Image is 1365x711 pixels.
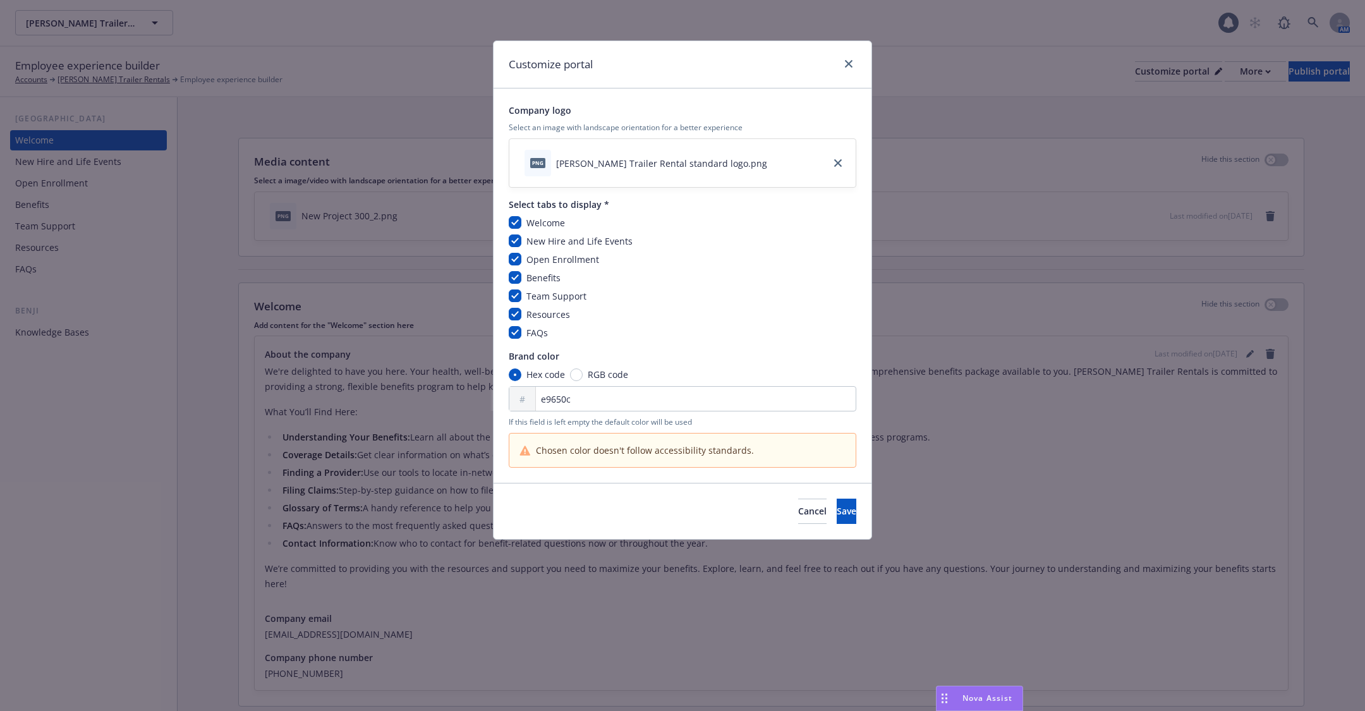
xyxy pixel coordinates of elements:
h1: Customize portal [509,56,593,73]
span: Save [837,505,856,517]
button: download file [772,157,782,170]
input: FFFFFF [509,386,856,411]
span: png [530,158,545,167]
span: RGB code [588,368,628,381]
span: Benefits [526,272,561,284]
span: FAQs [526,327,548,339]
span: Brand color [509,349,856,363]
span: Nova Assist [962,693,1012,703]
div: [PERSON_NAME] Trailer Rental standard logo.png [556,157,767,170]
span: Chosen color doesn't follow accessibility standards. [536,444,754,457]
a: close [830,155,846,171]
button: Save [837,499,856,524]
span: Team Support [526,290,586,302]
button: Nova Assist [936,686,1023,711]
span: Open Enrollment [526,253,599,265]
a: close [841,56,856,71]
span: New Hire and Life Events [526,235,633,247]
span: Select tabs to display * [509,198,856,211]
span: If this field is left empty the default color will be used [509,416,856,428]
span: Cancel [798,505,827,517]
span: Welcome [526,217,565,229]
div: Drag to move [937,686,952,710]
span: Select an image with landscape orientation for a better experience [509,122,856,133]
input: RGB code [570,368,583,381]
span: Hex code [526,368,565,381]
span: Company logo [509,104,856,117]
input: Hex code [509,368,521,381]
button: Cancel [798,499,827,524]
span: # [519,392,525,406]
span: Resources [526,308,570,320]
